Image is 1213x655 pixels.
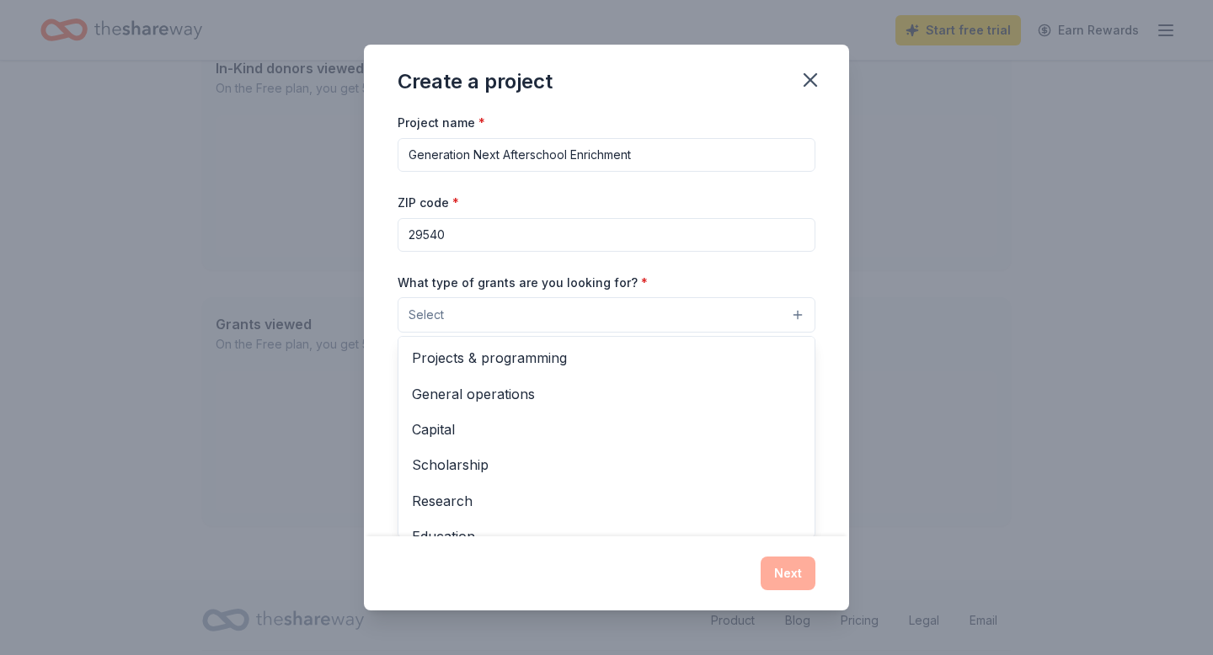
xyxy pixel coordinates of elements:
span: Projects & programming [412,347,801,369]
span: Scholarship [412,454,801,476]
div: Select [398,336,815,538]
span: Capital [412,418,801,440]
span: Select [409,305,444,325]
span: Education [412,525,801,547]
span: Research [412,490,801,512]
span: General operations [412,383,801,405]
button: Select [398,297,815,333]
